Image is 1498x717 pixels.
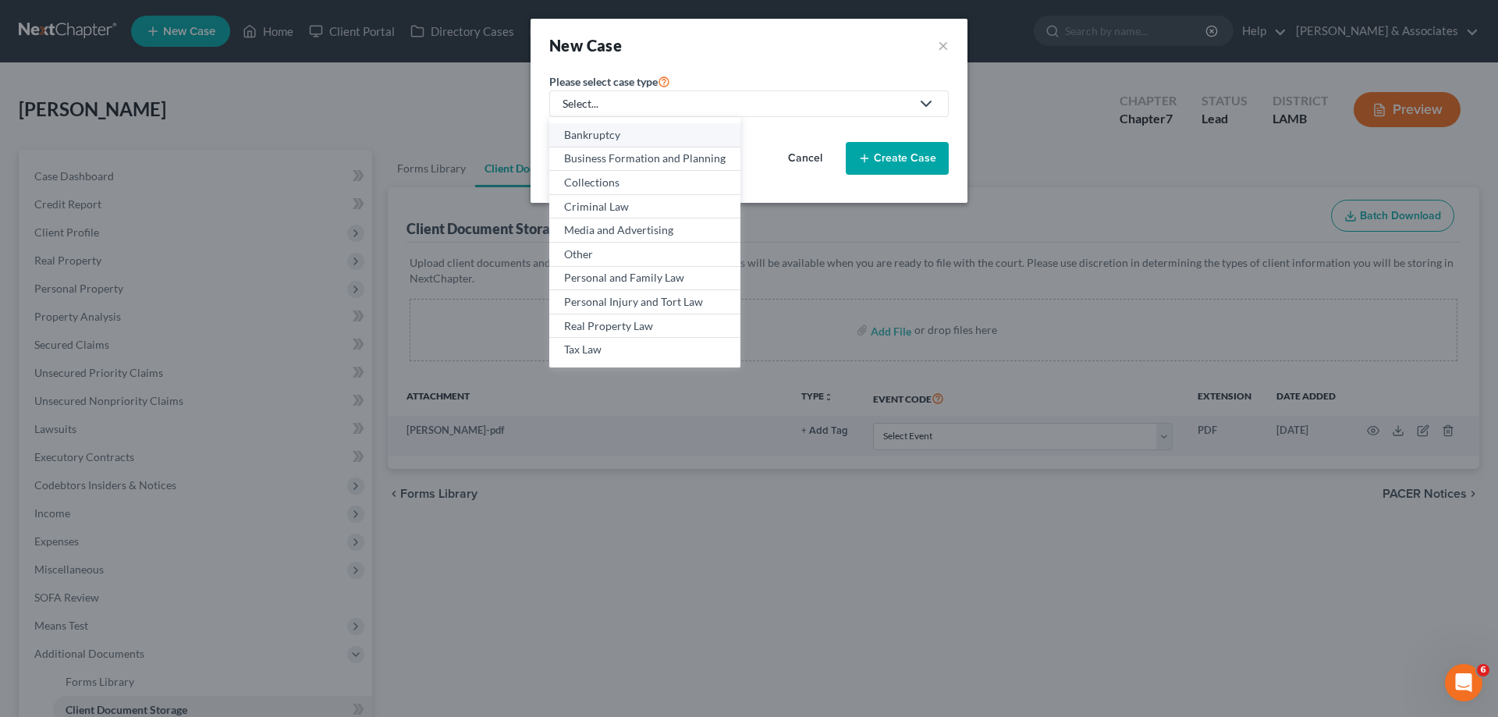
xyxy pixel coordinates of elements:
div: Tax Law [564,342,726,357]
div: Real Property Law [564,318,726,334]
a: Collections [549,171,740,195]
div: Media and Advertising [564,222,726,238]
div: Personal and Family Law [564,270,726,286]
a: Tax Law [549,338,740,361]
a: Other [549,243,740,267]
a: Criminal Law [549,195,740,219]
div: Business Formation and Planning [564,151,726,166]
a: Personal and Family Law [549,267,740,291]
a: Media and Advertising [549,218,740,243]
a: Bankruptcy [549,123,740,147]
div: Other [564,247,726,262]
button: × [938,34,949,56]
span: 6 [1477,664,1489,676]
div: Criminal Law [564,199,726,215]
div: Collections [564,175,726,190]
div: Bankruptcy [564,127,726,143]
iframe: Intercom live chat [1445,664,1482,701]
a: Real Property Law [549,314,740,339]
a: Personal Injury and Tort Law [549,290,740,314]
span: Please select case type [549,75,658,88]
div: Select... [563,96,911,112]
button: Cancel [771,143,840,174]
a: Business Formation and Planning [549,147,740,172]
strong: New Case [549,36,622,55]
button: Create Case [846,142,949,175]
div: Personal Injury and Tort Law [564,294,726,310]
